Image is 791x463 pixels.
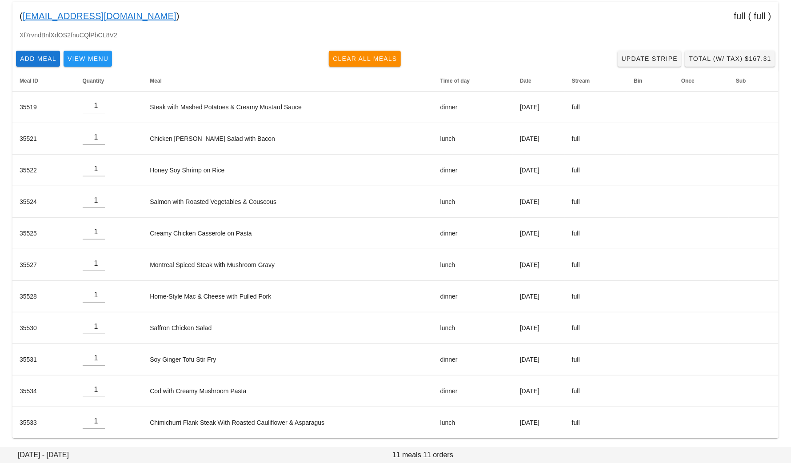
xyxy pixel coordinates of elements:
[513,123,565,155] td: [DATE]
[12,2,779,30] div: ( ) full ( full )
[513,92,565,123] td: [DATE]
[12,155,76,186] td: 35522
[12,218,76,249] td: 35525
[565,281,627,312] td: full
[681,78,695,84] span: Once
[12,70,76,92] th: Meal ID: Not sorted. Activate to sort ascending.
[565,375,627,407] td: full
[12,30,779,47] div: Xf7rvndBnlXdOS2fnuCQlPbCL8V2
[618,51,682,67] a: Update Stripe
[12,312,76,344] td: 35530
[433,155,513,186] td: dinner
[513,186,565,218] td: [DATE]
[433,344,513,375] td: dinner
[688,55,771,62] span: Total (w/ Tax) $167.31
[513,407,565,438] td: [DATE]
[433,186,513,218] td: lunch
[143,407,433,438] td: Chimichurri Flank Steak With Roasted Cauliflower & Asparagus
[565,407,627,438] td: full
[565,344,627,375] td: full
[23,9,176,23] a: [EMAIL_ADDRESS][DOMAIN_NAME]
[674,70,729,92] th: Once: Not sorted. Activate to sort ascending.
[20,78,38,84] span: Meal ID
[143,70,433,92] th: Meal: Not sorted. Activate to sort ascending.
[433,123,513,155] td: lunch
[76,70,143,92] th: Quantity: Not sorted. Activate to sort ascending.
[736,78,746,84] span: Sub
[150,78,162,84] span: Meal
[143,344,433,375] td: Soy Ginger Tofu Stir Fry
[143,218,433,249] td: Creamy Chicken Casserole on Pasta
[513,375,565,407] td: [DATE]
[83,78,104,84] span: Quantity
[433,281,513,312] td: dinner
[143,186,433,218] td: Salmon with Roasted Vegetables & Couscous
[513,249,565,281] td: [DATE]
[433,70,513,92] th: Time of day: Not sorted. Activate to sort ascending.
[513,218,565,249] td: [DATE]
[634,78,642,84] span: Bin
[565,92,627,123] td: full
[12,407,76,438] td: 35533
[16,51,60,67] button: Add Meal
[433,407,513,438] td: lunch
[12,281,76,312] td: 35528
[565,186,627,218] td: full
[64,51,112,67] button: View Menu
[20,55,56,62] span: Add Meal
[12,375,76,407] td: 35534
[143,123,433,155] td: Chicken [PERSON_NAME] Salad with Bacon
[12,186,76,218] td: 35524
[12,123,76,155] td: 35521
[329,51,401,67] button: Clear All Meals
[513,70,565,92] th: Date: Not sorted. Activate to sort ascending.
[565,123,627,155] td: full
[433,218,513,249] td: dinner
[433,375,513,407] td: dinner
[12,249,76,281] td: 35527
[440,78,470,84] span: Time of day
[621,55,678,62] span: Update Stripe
[513,155,565,186] td: [DATE]
[12,92,76,123] td: 35519
[627,70,674,92] th: Bin: Not sorted. Activate to sort ascending.
[143,375,433,407] td: Cod with Creamy Mushroom Pasta
[513,281,565,312] td: [DATE]
[565,155,627,186] td: full
[513,344,565,375] td: [DATE]
[520,78,531,84] span: Date
[433,92,513,123] td: dinner
[332,55,397,62] span: Clear All Meals
[565,218,627,249] td: full
[565,70,627,92] th: Stream: Not sorted. Activate to sort ascending.
[12,344,76,375] td: 35531
[433,312,513,344] td: lunch
[572,78,590,84] span: Stream
[729,70,779,92] th: Sub: Not sorted. Activate to sort ascending.
[565,312,627,344] td: full
[143,155,433,186] td: Honey Soy Shrimp on Rice
[565,249,627,281] td: full
[513,312,565,344] td: [DATE]
[143,92,433,123] td: Steak with Mashed Potatoes & Creamy Mustard Sauce
[67,55,108,62] span: View Menu
[143,249,433,281] td: Montreal Spiced Steak with Mushroom Gravy
[433,249,513,281] td: lunch
[143,281,433,312] td: Home-Style Mac & Cheese with Pulled Pork
[685,51,775,67] button: Total (w/ Tax) $167.31
[143,312,433,344] td: Saffron Chicken Salad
